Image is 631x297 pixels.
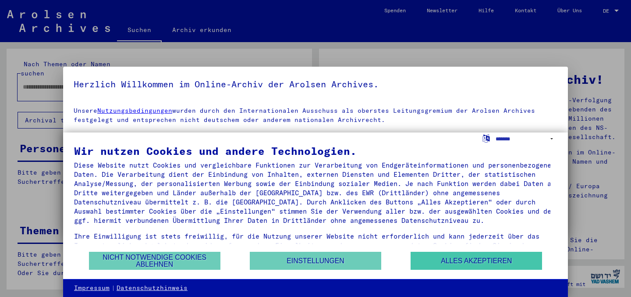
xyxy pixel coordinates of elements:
[89,252,220,270] button: Nicht notwendige Cookies ablehnen
[117,284,188,293] a: Datenschutzhinweis
[97,107,172,115] a: Nutzungsbedingungen
[411,252,542,270] button: Alles akzeptieren
[74,146,557,156] div: Wir nutzen Cookies und andere Technologien.
[74,284,110,293] a: Impressum
[250,252,381,270] button: Einstellungen
[74,232,557,259] div: Ihre Einwilligung ist stets freiwillig, für die Nutzung unserer Website nicht erforderlich und ka...
[74,131,557,177] p: Bitte beachten Sie, dass dieses Portal über NS - Verfolgte sensible Daten zu identifizierten oder...
[74,77,557,91] h5: Herzlich Willkommen im Online-Archiv der Arolsen Archives.
[74,161,557,225] div: Diese Website nutzt Cookies und vergleichbare Funktionen zur Verarbeitung von Endgeräteinformatio...
[496,132,557,145] select: Sprache auswählen
[74,106,557,125] p: Unsere wurden durch den Internationalen Ausschuss als oberstes Leitungsgremium der Arolsen Archiv...
[482,134,491,142] label: Sprache auswählen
